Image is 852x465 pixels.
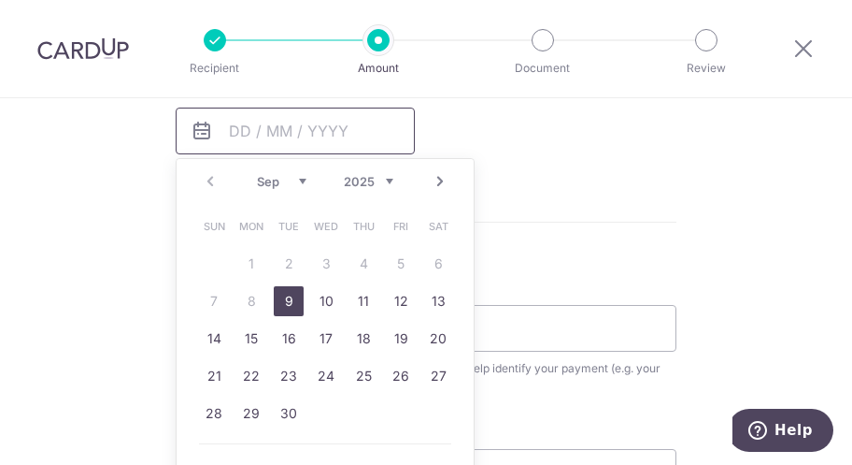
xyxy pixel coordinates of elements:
[490,59,595,78] p: Document
[429,170,451,193] a: Next
[236,324,266,354] a: 15
[236,361,266,391] a: 22
[176,108,415,154] input: DD / MM / YYYY
[163,59,267,78] p: Recipient
[199,324,229,354] a: 14
[311,211,341,241] span: Wednesday
[311,361,341,391] a: 24
[37,37,129,60] img: CardUp
[236,399,266,429] a: 29
[311,286,341,316] a: 10
[199,399,229,429] a: 28
[386,361,416,391] a: 26
[386,211,416,241] span: Friday
[348,286,378,316] a: 11
[386,324,416,354] a: 19
[386,286,416,316] a: 12
[199,211,229,241] span: Sunday
[654,59,759,78] p: Review
[274,211,304,241] span: Tuesday
[423,286,453,316] a: 13
[732,409,833,456] iframe: Opens a widget where you can find more information
[326,59,431,78] p: Amount
[274,361,304,391] a: 23
[274,399,304,429] a: 30
[274,286,304,316] a: 9
[274,324,304,354] a: 16
[423,324,453,354] a: 20
[348,211,378,241] span: Thursday
[236,211,266,241] span: Monday
[423,361,453,391] a: 27
[348,361,378,391] a: 25
[199,361,229,391] a: 21
[423,211,453,241] span: Saturday
[311,324,341,354] a: 17
[348,324,378,354] a: 18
